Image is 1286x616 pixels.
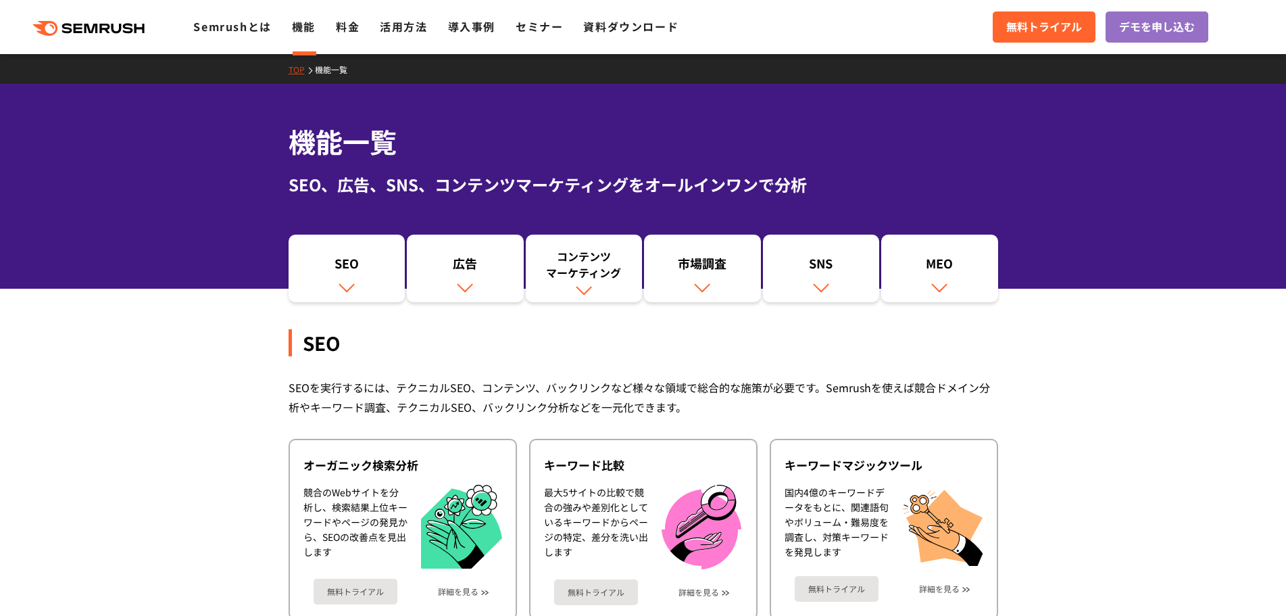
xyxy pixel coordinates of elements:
[526,235,643,302] a: コンテンツマーケティング
[651,255,754,278] div: 市場調査
[336,18,360,34] a: 料金
[289,122,998,162] h1: 機能一覧
[438,587,478,596] a: 詳細を見る
[888,255,991,278] div: MEO
[421,485,502,569] img: オーガニック検索分析
[544,485,648,569] div: 最大5サイトの比較で競合の強みや差別化としているキーワードからページの特定、差分を洗い出します
[193,18,271,34] a: Semrushとは
[380,18,427,34] a: 活用方法
[678,588,719,597] a: 詳細を見る
[1106,11,1208,43] a: デモを申し込む
[289,172,998,197] div: SEO、広告、SNS、コンテンツマーケティングをオールインワンで分析
[516,18,563,34] a: セミナー
[407,235,524,302] a: 広告
[289,378,998,417] div: SEOを実行するには、テクニカルSEO、コンテンツ、バックリンクなど様々な領域で総合的な施策が必要です。Semrushを使えば競合ドメイン分析やキーワード調査、テクニカルSEO、バックリンク分析...
[289,329,998,356] div: SEO
[315,64,357,75] a: 機能一覧
[1006,18,1082,36] span: 無料トライアル
[533,248,636,281] div: コンテンツ マーケティング
[554,579,638,605] a: 無料トライアル
[292,18,316,34] a: 機能
[448,18,495,34] a: 導入事例
[763,235,880,302] a: SNS
[289,235,405,302] a: SEO
[583,18,678,34] a: 資料ダウンロード
[414,255,517,278] div: 広告
[314,579,397,605] a: 無料トライアル
[303,485,407,569] div: 競合のWebサイトを分析し、検索結果上位キーワードやページの発見から、SEOの改善点を見出します
[902,485,983,566] img: キーワードマジックツール
[919,584,960,594] a: 詳細を見る
[644,235,761,302] a: 市場調査
[295,255,399,278] div: SEO
[785,485,889,566] div: 国内4億のキーワードデータをもとに、関連語句やボリューム・難易度を調査し、対策キーワードを発見します
[544,457,743,473] div: キーワード比較
[289,64,315,75] a: TOP
[785,457,983,473] div: キーワードマジックツール
[303,457,502,473] div: オーガニック検索分析
[993,11,1095,43] a: 無料トライアル
[662,485,741,569] img: キーワード比較
[1119,18,1195,36] span: デモを申し込む
[881,235,998,302] a: MEO
[770,255,873,278] div: SNS
[795,576,879,602] a: 無料トライアル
